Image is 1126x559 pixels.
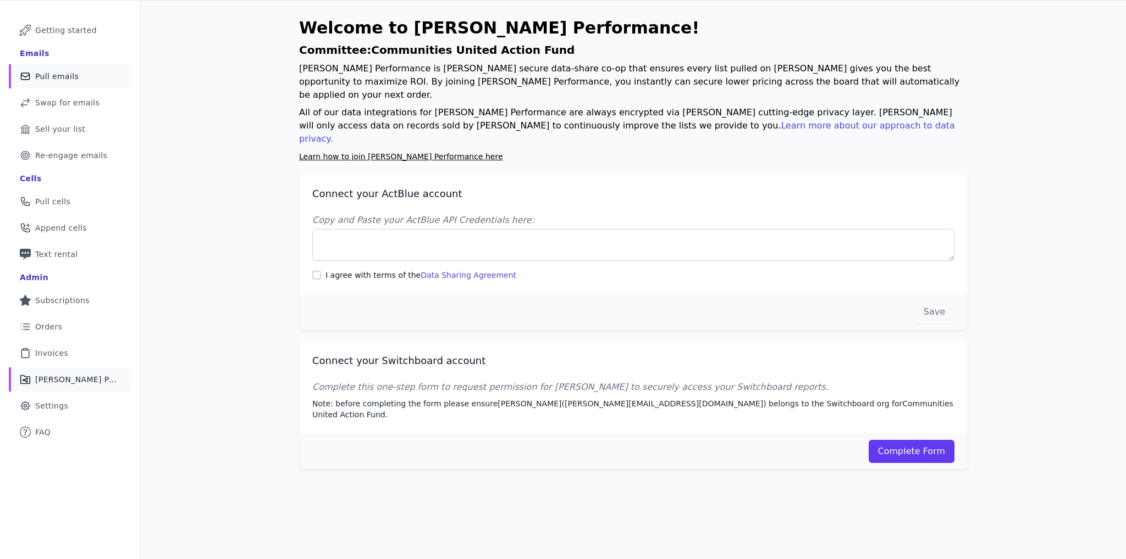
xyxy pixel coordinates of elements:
div: Admin [20,272,48,283]
span: Subscriptions [35,295,90,306]
a: Complete Form [869,440,955,463]
div: Cells [20,173,41,184]
h2: Connect your ActBlue account [312,187,954,200]
p: All of our data integrations for [PERSON_NAME] Performance are always encrypted via [PERSON_NAME]... [299,106,968,146]
a: Subscriptions [9,288,131,312]
a: Pull emails [9,64,131,88]
h2: Connect your Switchboard account [312,354,954,367]
span: Append cells [35,222,87,233]
p: Complete this one-step form to request permission for [PERSON_NAME] to securely access your Switc... [312,381,954,394]
span: Re-engage emails [35,150,107,161]
span: Sell your list [35,124,85,135]
a: Re-engage emails [9,143,131,167]
label: I agree with terms of the [325,270,516,281]
a: Data Sharing Agreement [421,271,516,279]
a: Pull cells [9,189,131,214]
div: Emails [20,48,49,59]
a: Append cells [9,216,131,240]
button: Save [914,300,954,323]
span: Settings [35,400,68,411]
a: Sell your list [9,117,131,141]
span: Swap for emails [35,97,100,108]
a: FAQ [9,420,131,444]
span: [PERSON_NAME] Performance [35,374,118,385]
label: Copy and Paste your ActBlue API Credentials here: [312,214,954,227]
p: Note: before completing the form please ensure [PERSON_NAME] ( [PERSON_NAME][EMAIL_ADDRESS][DOMAI... [312,398,954,420]
a: [PERSON_NAME] Performance [9,367,131,392]
p: [PERSON_NAME] Performance is [PERSON_NAME] secure data-share co-op that ensures every list pulled... [299,62,968,102]
a: Swap for emails [9,91,131,115]
span: Pull cells [35,196,70,207]
span: Getting started [35,25,97,36]
h1: Welcome to [PERSON_NAME] Performance! [299,18,968,38]
span: Text rental [35,249,78,260]
a: Learn how to join [PERSON_NAME] Performance here [299,152,503,161]
span: Orders [35,321,62,332]
span: Pull emails [35,71,79,82]
a: Text rental [9,242,131,266]
h1: Committee: Communities United Action Fund [299,42,968,58]
span: Invoices [35,348,68,359]
a: Settings [9,394,131,418]
a: Orders [9,315,131,339]
span: FAQ [35,427,51,438]
a: Getting started [9,18,131,42]
a: Invoices [9,341,131,365]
